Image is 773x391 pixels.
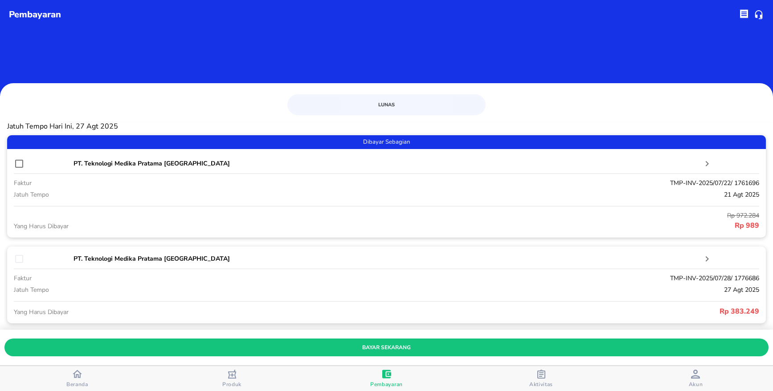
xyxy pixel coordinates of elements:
span: Akun [689,381,703,388]
p: faktur [14,178,324,188]
p: TMP-INV-2025/07/28/ 1776686 [324,274,759,283]
a: Lunas [290,97,483,113]
p: Yang Harus Dibayar [14,307,387,317]
span: Lunas [295,101,478,109]
span: Dibayar Sebagian [7,137,766,147]
p: Rp 972.284 [387,211,760,220]
button: Aktivitas [464,366,618,391]
p: Jatuh Tempo Hari Ini, 27 Agt 2025 [7,122,766,131]
p: Rp 989 [387,220,760,231]
div: simple tabs [287,94,486,113]
p: faktur [14,274,324,283]
p: TMP-INV-2025/07/22/ 1761696 [324,178,759,188]
span: Beranda [66,381,88,388]
span: Pembayaran [370,381,403,388]
span: Aktivitas [529,381,553,388]
p: jatuh tempo [14,285,324,294]
p: jatuh tempo [14,190,324,199]
p: PT. Teknologi Medika Pratama [GEOGRAPHIC_DATA] [74,254,702,263]
button: Produk [155,366,309,391]
span: bayar sekarang [12,343,761,352]
p: Rp 383.249 [387,306,760,317]
p: pembayaran [9,8,61,21]
button: bayar sekarang [4,339,769,356]
span: Produk [222,381,241,388]
button: Pembayaran [309,366,464,391]
p: 21 Agt 2025 [324,190,759,199]
p: Yang Harus Dibayar [14,222,387,231]
p: PT. Teknologi Medika Pratama [GEOGRAPHIC_DATA] [74,159,702,168]
button: Akun [618,366,773,391]
p: 27 Agt 2025 [324,285,759,294]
